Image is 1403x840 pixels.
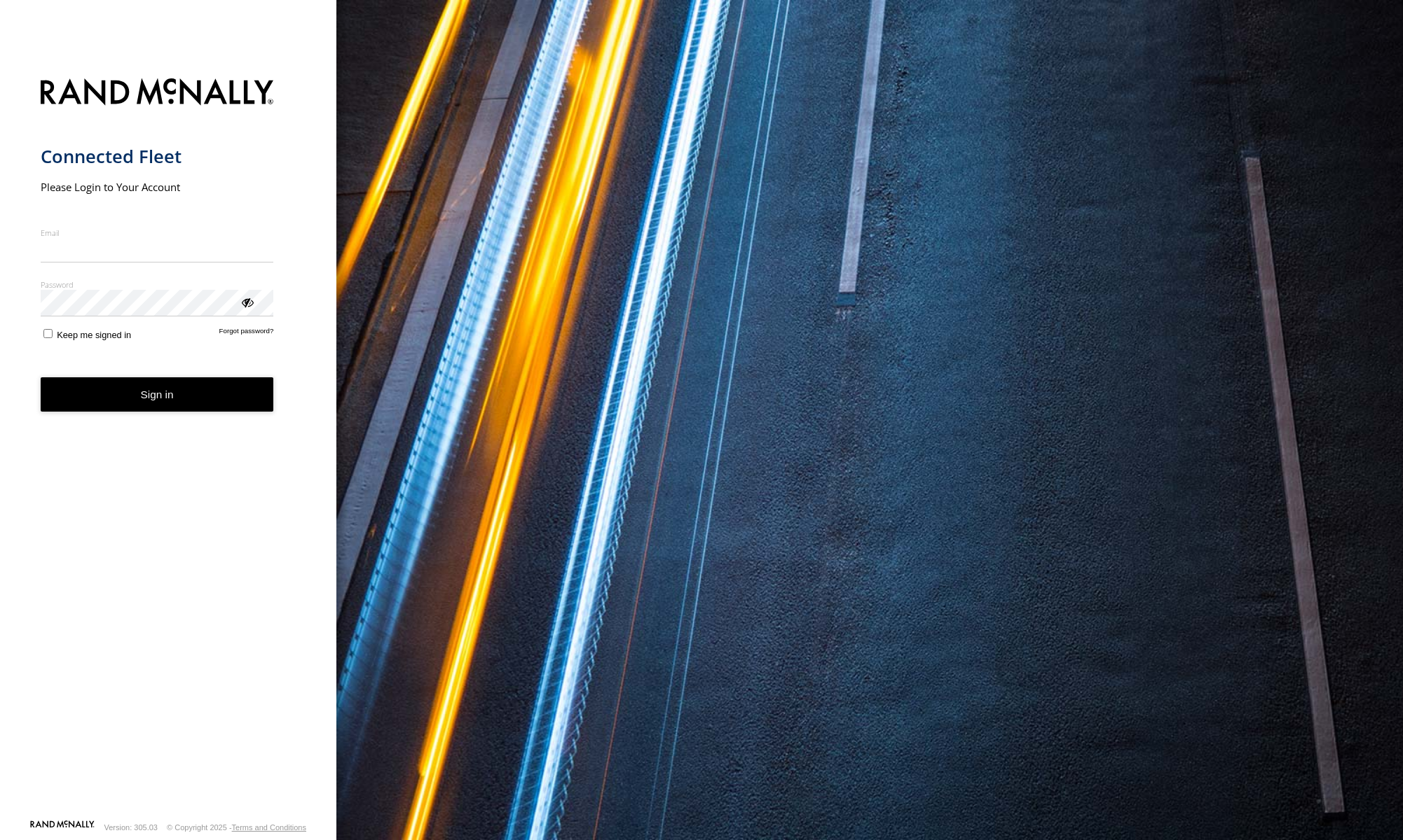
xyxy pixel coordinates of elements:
[232,823,306,832] a: Terms and Conditions
[41,76,274,111] img: Rand McNally
[41,227,274,238] label: Email
[41,279,274,290] label: Password
[41,145,274,168] h1: Connected Fleet
[41,180,274,194] h2: Please Login to Your Account
[41,70,296,819] form: main
[240,295,254,309] div: ViewPassword
[43,329,53,338] input: Keep me signed in
[219,327,274,340] a: Forgot password?
[30,820,95,834] a: Visit our Website
[57,330,131,340] span: Keep me signed in
[167,823,306,832] div: © Copyright 2025 -
[41,377,274,412] button: Sign in
[104,823,158,832] div: Version: 305.03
